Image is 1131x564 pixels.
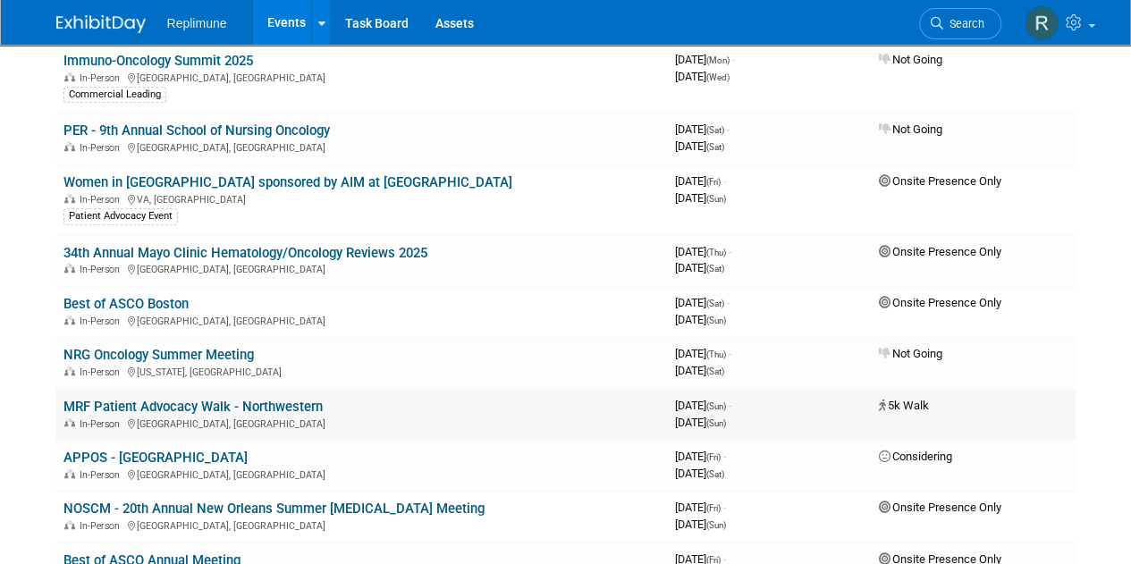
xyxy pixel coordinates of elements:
span: (Sat) [706,142,724,152]
span: In-Person [80,142,125,154]
img: In-Person Event [64,72,75,81]
span: In-Person [80,72,125,84]
div: [GEOGRAPHIC_DATA], [GEOGRAPHIC_DATA] [63,261,661,275]
span: [DATE] [675,399,731,412]
span: (Sat) [706,366,724,376]
span: [DATE] [675,70,730,83]
img: Rosalind Malhotra [1025,6,1059,40]
div: [GEOGRAPHIC_DATA], [GEOGRAPHIC_DATA] [63,518,661,532]
span: Replimune [167,16,227,30]
span: (Sat) [706,299,724,308]
img: In-Person Event [64,194,75,203]
span: (Fri) [706,503,721,513]
a: MRF Patient Advocacy Walk - Northwestern [63,399,323,415]
span: [DATE] [675,261,724,274]
span: [DATE] [675,518,726,531]
span: Considering [879,450,952,463]
img: In-Person Event [64,142,75,151]
span: - [727,122,730,136]
span: [DATE] [675,313,726,326]
span: - [729,399,731,412]
span: Not Going [879,122,942,136]
img: ExhibitDay [56,15,146,33]
span: (Thu) [706,349,726,359]
span: Search [943,17,984,30]
div: Commercial Leading [63,87,166,103]
span: [DATE] [675,139,724,153]
span: (Sun) [706,316,726,325]
span: (Wed) [706,72,730,82]
span: [DATE] [675,245,731,258]
div: VA, [GEOGRAPHIC_DATA] [63,191,661,206]
a: NOSCM - 20th Annual New Orleans Summer [MEDICAL_DATA] Meeting [63,501,485,517]
img: In-Person Event [64,366,75,375]
span: - [729,245,731,258]
span: Not Going [879,347,942,360]
a: Search [919,8,1001,39]
a: Women in [GEOGRAPHIC_DATA] sponsored by AIM at [GEOGRAPHIC_DATA] [63,174,512,190]
span: Onsite Presence Only [879,174,1001,188]
span: [DATE] [675,191,726,205]
span: In-Person [80,418,125,430]
span: [DATE] [675,501,726,514]
img: In-Person Event [64,264,75,273]
span: [DATE] [675,122,730,136]
a: APPOS - [GEOGRAPHIC_DATA] [63,450,248,466]
span: (Sun) [706,194,726,204]
img: In-Person Event [64,469,75,478]
span: [DATE] [675,416,726,429]
a: NRG Oncology Summer Meeting [63,347,254,363]
div: Patient Advocacy Event [63,208,178,224]
a: PER - 9th Annual School of Nursing Oncology [63,122,330,139]
span: - [727,296,730,309]
span: (Sat) [706,125,724,135]
span: (Thu) [706,248,726,257]
span: [DATE] [675,364,724,377]
span: - [723,450,726,463]
span: In-Person [80,520,125,532]
a: Best of ASCO Boston [63,296,189,312]
span: In-Person [80,316,125,327]
span: (Sun) [706,401,726,411]
img: In-Person Event [64,418,75,427]
span: - [723,501,726,514]
span: 5k Walk [879,399,929,412]
div: [GEOGRAPHIC_DATA], [GEOGRAPHIC_DATA] [63,416,661,430]
span: - [729,347,731,360]
span: (Sat) [706,469,724,479]
span: In-Person [80,366,125,378]
span: - [723,174,726,188]
span: In-Person [80,469,125,481]
span: (Fri) [706,177,721,187]
div: [GEOGRAPHIC_DATA], [GEOGRAPHIC_DATA] [63,313,661,327]
span: (Mon) [706,55,730,65]
span: (Fri) [706,452,721,462]
span: [DATE] [675,296,730,309]
div: [GEOGRAPHIC_DATA], [GEOGRAPHIC_DATA] [63,70,661,84]
a: 34th Annual Mayo Clinic Hematology/Oncology Reviews 2025 [63,245,427,261]
span: In-Person [80,264,125,275]
div: [US_STATE], [GEOGRAPHIC_DATA] [63,364,661,378]
span: (Sat) [706,264,724,274]
span: [DATE] [675,450,726,463]
div: [GEOGRAPHIC_DATA], [GEOGRAPHIC_DATA] [63,139,661,154]
span: [DATE] [675,174,726,188]
img: In-Person Event [64,316,75,324]
span: [DATE] [675,467,724,480]
span: (Sun) [706,520,726,530]
a: Immuno-Oncology Summit 2025 [63,53,253,69]
span: (Sun) [706,418,726,428]
img: In-Person Event [64,520,75,529]
span: - [732,53,735,66]
div: [GEOGRAPHIC_DATA], [GEOGRAPHIC_DATA] [63,467,661,481]
span: Onsite Presence Only [879,501,1001,514]
span: In-Person [80,194,125,206]
span: Not Going [879,53,942,66]
span: Onsite Presence Only [879,296,1001,309]
span: Onsite Presence Only [879,245,1001,258]
span: [DATE] [675,53,735,66]
span: [DATE] [675,347,731,360]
